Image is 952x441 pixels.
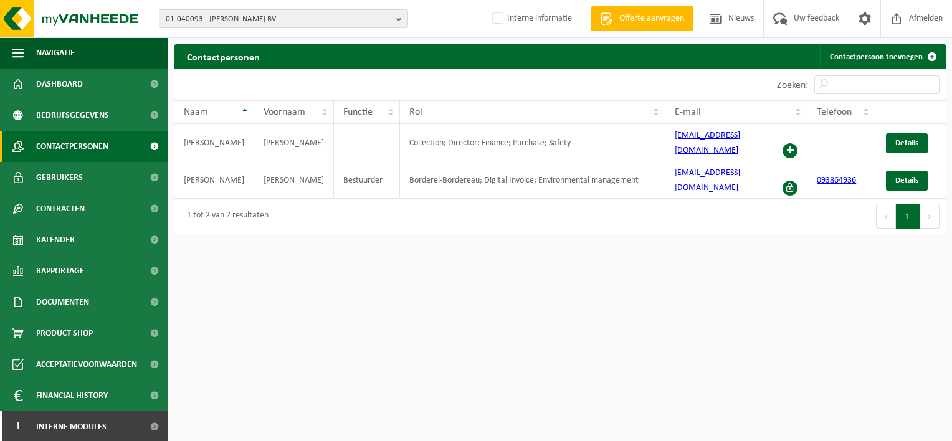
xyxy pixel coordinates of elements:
button: Next [920,204,940,229]
button: 01-040093 - [PERSON_NAME] BV [159,9,408,28]
h2: Contactpersonen [174,44,272,69]
span: Documenten [36,287,89,318]
td: Borderel-Bordereau; Digital Invoice; Environmental management [400,161,666,199]
td: [PERSON_NAME] [174,161,254,199]
button: 1 [896,204,920,229]
span: Telefoon [817,107,852,117]
td: [PERSON_NAME] [254,161,334,199]
td: Bestuurder [334,161,400,199]
span: Offerte aanvragen [616,12,687,25]
span: Gebruikers [36,162,83,193]
span: Product Shop [36,318,93,349]
span: Rapportage [36,255,84,287]
span: Navigatie [36,37,75,69]
td: [PERSON_NAME] [174,124,254,161]
span: Financial History [36,380,108,411]
span: Details [895,176,918,184]
span: Voornaam [264,107,305,117]
span: Contracten [36,193,85,224]
span: Functie [343,107,373,117]
a: Details [886,133,928,153]
div: 1 tot 2 van 2 resultaten [181,205,269,227]
a: [EMAIL_ADDRESS][DOMAIN_NAME] [675,131,740,155]
span: Kalender [36,224,75,255]
span: Details [895,139,918,147]
label: Zoeken: [777,80,808,90]
span: Contactpersonen [36,131,108,162]
span: Rol [409,107,422,117]
td: Collection; Director; Finance; Purchase; Safety [400,124,666,161]
span: Dashboard [36,69,83,100]
a: Details [886,171,928,191]
button: Previous [876,204,896,229]
span: E-mail [675,107,701,117]
a: 093864936 [817,176,856,185]
a: [EMAIL_ADDRESS][DOMAIN_NAME] [675,168,740,192]
a: Offerte aanvragen [591,6,693,31]
label: Interne informatie [490,9,572,28]
a: Contactpersoon toevoegen [820,44,945,69]
span: Bedrijfsgegevens [36,100,109,131]
span: 01-040093 - [PERSON_NAME] BV [166,10,391,29]
span: Naam [184,107,208,117]
td: [PERSON_NAME] [254,124,334,161]
span: Acceptatievoorwaarden [36,349,137,380]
